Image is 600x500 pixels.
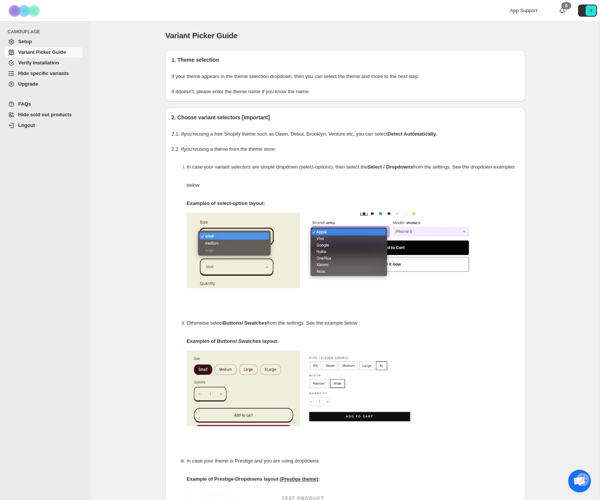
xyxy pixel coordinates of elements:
[171,145,519,153] p: 2.2. If you're using a theme from the theme store:
[304,212,474,288] img: camouflage-select-options-2
[187,158,519,194] p: In case your variant selectors are simple dropdown (select-options), then select the from the set...
[590,8,592,13] text: 3
[8,29,86,35] span: CAMOUFLAGE
[568,470,591,492] div: Open chat
[304,350,418,426] img: camouflage-swatch-2
[187,338,279,344] strong: Examples of Buttons/ Swatches layout:
[558,7,566,14] a: 0
[187,314,519,332] p: Otherwise select from the settings. See the example below
[187,452,519,470] p: In case your theme is Prestige and you are using dropdowns
[187,476,320,482] strong: Example of Prestige-Dropdowns layout ( ):
[187,350,300,426] img: camouflage-swatch-1
[18,81,38,87] span: Upgrade
[18,60,59,66] span: Verify Installation
[388,131,437,137] strong: Detect Automatically.
[5,36,83,47] a: Setup
[18,39,32,44] span: Setup
[368,164,413,170] strong: Select / Dropdowns
[5,79,83,89] a: Upgrade
[5,99,83,109] a: FAQs
[281,476,316,482] span: Prestige theme
[187,200,265,206] strong: Examples of select-option layout:
[18,101,31,107] span: FAQs
[5,47,83,58] a: Variant Picker Guide
[18,122,35,128] span: Logout
[171,88,519,95] p: If it doesn't , please enter the theme name if you know the name.
[578,5,597,17] button: Avatar with initials 3
[171,114,519,121] h2: 2. Choose variant selectors [Important]
[561,2,571,9] div: 0
[165,31,238,40] span: Variant Picker Guide
[171,130,519,138] p: 2.1. If you're using a free Shopify theme such as Dawn, Debut, Brooklyn, Venture etc, you can select
[18,49,66,55] span: Variant Picker Guide
[5,120,83,131] a: Logout
[171,56,519,64] h2: 1. Theme selection
[510,8,537,13] span: App Support
[6,0,44,21] img: Camouflage
[586,5,596,16] span: Avatar with initials 3
[18,70,69,76] span: Hide specific variants
[5,109,83,120] a: Hide sold out products
[18,112,72,117] span: Hide sold out products
[187,212,300,288] img: camouflage-select-options
[5,68,83,79] a: Hide specific variants
[171,73,519,80] p: If your theme appears in the theme selection dropdown, then you can select the theme and move to ...
[5,58,83,68] a: Verify Installation
[223,320,267,326] strong: Buttons/ Swatches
